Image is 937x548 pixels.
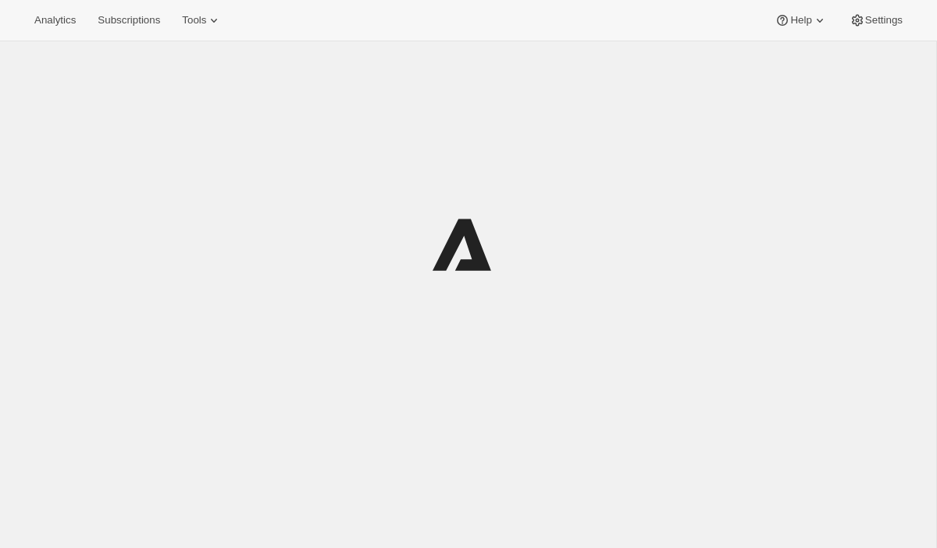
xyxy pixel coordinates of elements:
span: Help [790,14,811,27]
button: Help [765,9,836,31]
button: Settings [840,9,912,31]
span: Analytics [34,14,76,27]
span: Subscriptions [98,14,160,27]
button: Analytics [25,9,85,31]
button: Tools [173,9,231,31]
span: Settings [865,14,903,27]
span: Tools [182,14,206,27]
button: Subscriptions [88,9,169,31]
